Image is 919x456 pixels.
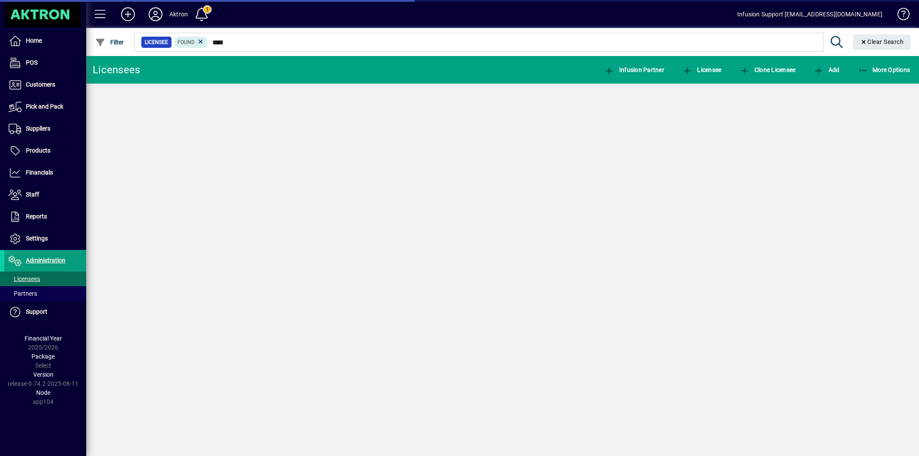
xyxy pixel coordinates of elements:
span: Home [26,37,42,44]
a: Knowledge Base [891,2,908,30]
span: Licensee [145,38,168,47]
span: Suppliers [26,125,50,132]
button: Clear [853,34,911,50]
a: Products [4,140,86,162]
span: More Options [858,66,910,73]
mat-chip: Found Status: Found [174,37,208,48]
a: Customers [4,74,86,96]
a: Partners [4,286,86,301]
a: Suppliers [4,118,86,140]
a: Financials [4,162,86,184]
a: Pick and Pack [4,96,86,118]
button: Add [811,62,841,78]
button: Clone Licensee [737,62,798,78]
a: Support [4,301,86,323]
span: Support [26,308,47,315]
a: Home [4,30,86,52]
span: POS [26,59,37,66]
span: Partners [9,290,37,297]
span: Clone Licensee [739,66,795,73]
div: Licensees [93,63,140,77]
span: Package [31,353,55,360]
span: Version [33,371,53,378]
a: POS [4,52,86,74]
a: Settings [4,228,86,250]
button: Add [114,6,142,22]
span: Licensees [9,275,40,282]
span: Reports [26,213,47,220]
a: Reports [4,206,86,228]
span: Infusion Partner [604,66,664,73]
span: Filter [95,39,124,46]
span: Licensee [682,66,722,73]
span: Customers [26,81,55,88]
span: Staff [26,191,39,198]
a: Staff [4,184,86,206]
span: Add [813,66,839,73]
div: Aktron [169,7,188,21]
span: Financial Year [25,335,62,342]
span: Settings [26,235,48,242]
span: Financials [26,169,53,176]
button: More Options [856,62,913,78]
button: Profile [142,6,169,22]
a: Licensees [4,272,86,286]
div: Infusion Support [EMAIL_ADDRESS][DOMAIN_NAME] [737,7,882,21]
span: Administration [26,257,65,264]
span: Products [26,147,50,154]
span: Clear Search [860,38,904,45]
button: Infusion Partner [602,62,667,78]
button: Licensee [680,62,724,78]
button: Filter [93,34,126,50]
span: Found [178,39,195,45]
span: Pick and Pack [26,103,63,110]
span: Node [36,389,50,396]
